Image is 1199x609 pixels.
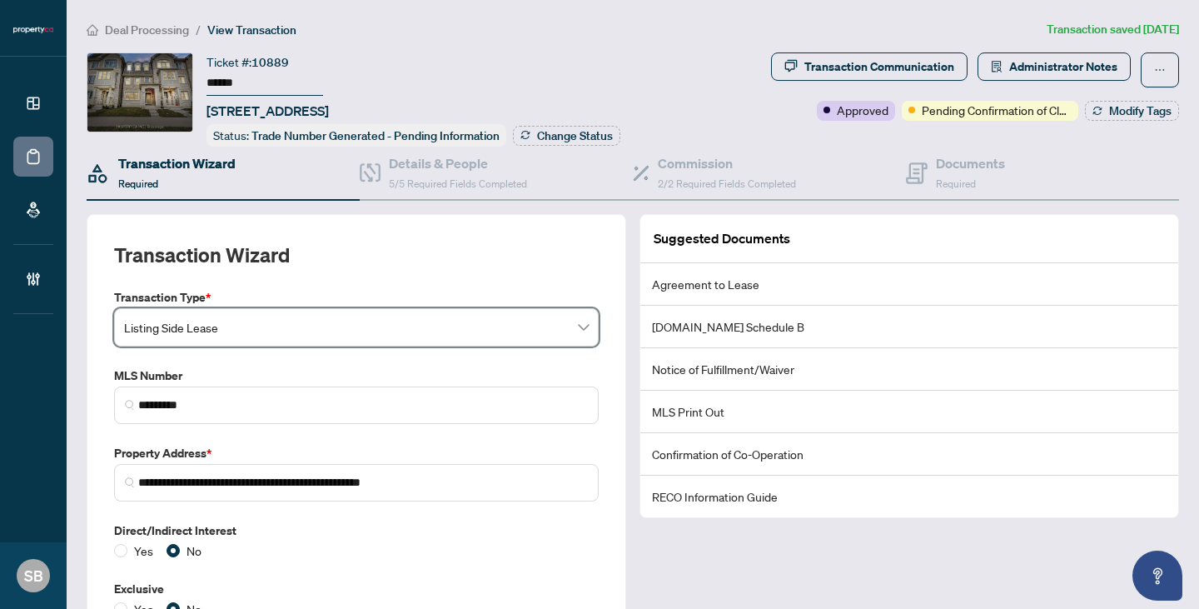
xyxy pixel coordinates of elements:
[804,53,954,80] div: Transaction Communication
[13,25,53,35] img: logo
[1109,105,1172,117] span: Modify Tags
[125,477,135,487] img: search_icon
[640,306,1178,348] li: [DOMAIN_NAME] Schedule B
[1085,101,1179,121] button: Modify Tags
[206,101,329,121] span: [STREET_ADDRESS]
[658,177,796,190] span: 2/2 Required Fields Completed
[936,153,1005,173] h4: Documents
[114,444,599,462] label: Property Address
[389,177,527,190] span: 5/5 Required Fields Completed
[922,101,1072,119] span: Pending Confirmation of Closing
[196,20,201,39] li: /
[207,22,296,37] span: View Transaction
[640,263,1178,306] li: Agreement to Lease
[978,52,1131,81] button: Administrator Notes
[658,153,796,173] h4: Commission
[127,542,160,560] span: Yes
[1132,551,1182,601] button: Open asap
[114,522,599,540] label: Direct/Indirect Interest
[180,542,208,560] span: No
[251,55,289,70] span: 10889
[640,476,1178,517] li: RECO Information Guide
[936,177,976,190] span: Required
[114,288,599,307] label: Transaction Type
[640,391,1178,433] li: MLS Print Out
[771,52,968,81] button: Transaction Communication
[251,128,500,143] span: Trade Number Generated - Pending Information
[124,312,589,343] span: Listing Side Lease
[1009,53,1117,80] span: Administrator Notes
[513,126,620,146] button: Change Status
[654,228,790,249] article: Suggested Documents
[389,153,527,173] h4: Details & People
[991,61,1002,72] span: solution
[118,177,158,190] span: Required
[125,400,135,410] img: search_icon
[640,348,1178,391] li: Notice of Fulfillment/Waiver
[114,367,599,385] label: MLS Number
[114,242,290,268] h2: Transaction Wizard
[114,580,599,598] label: Exclusive
[105,22,189,37] span: Deal Processing
[1047,20,1179,39] article: Transaction saved [DATE]
[118,153,236,173] h4: Transaction Wizard
[24,564,43,587] span: SB
[640,433,1178,476] li: Confirmation of Co-Operation
[1154,64,1166,76] span: ellipsis
[537,130,613,142] span: Change Status
[87,24,98,36] span: home
[206,124,506,147] div: Status:
[87,53,192,132] img: IMG-W12390704_1.jpg
[206,52,289,72] div: Ticket #:
[837,101,888,119] span: Approved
